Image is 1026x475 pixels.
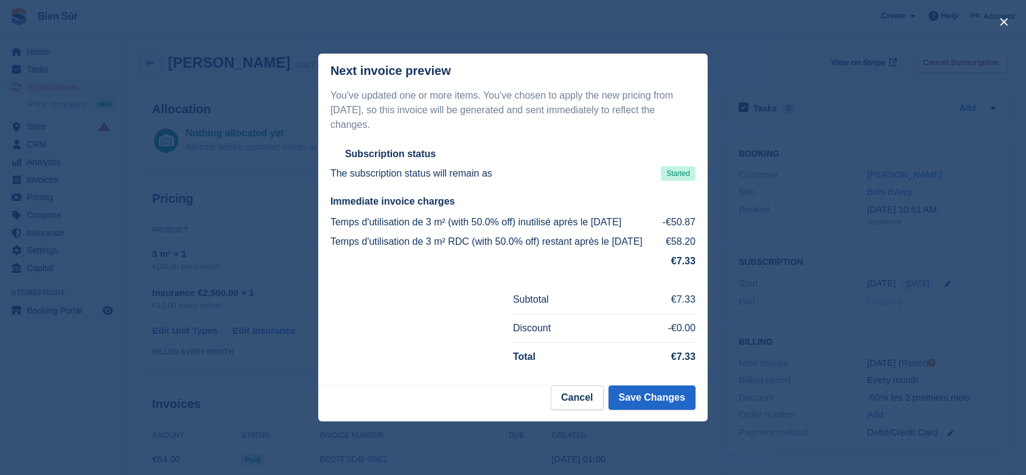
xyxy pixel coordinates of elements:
[661,166,696,181] span: Started
[330,195,696,208] h2: Immediate invoice charges
[619,314,696,343] td: -€0.00
[671,351,696,362] strong: €7.33
[345,148,436,160] h2: Subscription status
[661,213,696,232] td: -€50.87
[330,232,661,252] td: Temps d'utilisation de 3 m² RDC (with 50.0% off) restant après le [DATE]
[513,286,619,314] td: Subtotal
[609,385,696,410] button: Save Changes
[661,232,696,252] td: €58.20
[513,314,619,343] td: Discount
[330,166,492,181] p: The subscription status will remain as
[330,213,661,232] td: Temps d'utilisation de 3 m² (with 50.0% off) inutilisé après le [DATE]
[330,88,696,132] p: You've updated one or more items. You've chosen to apply the new pricing from [DATE], so this inv...
[513,351,536,362] strong: Total
[330,64,451,78] p: Next invoice preview
[994,12,1014,32] button: close
[551,385,603,410] button: Cancel
[671,256,696,266] strong: €7.33
[619,286,696,314] td: €7.33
